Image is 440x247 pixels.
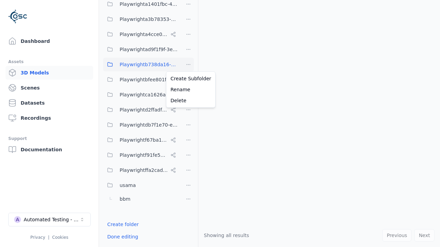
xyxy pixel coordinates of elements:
[168,95,214,106] a: Delete
[168,73,214,84] a: Create Subfolder
[168,84,214,95] a: Rename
